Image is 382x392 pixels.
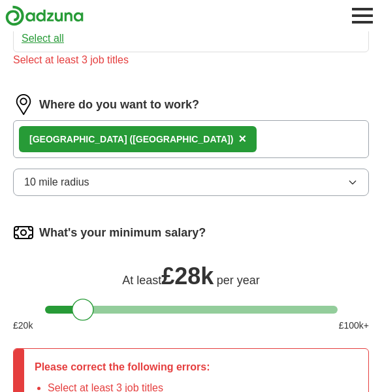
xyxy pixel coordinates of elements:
[13,52,369,68] div: Select at least 3 job titles
[238,131,246,146] span: ×
[13,319,33,333] span: £ 20 k
[122,274,161,287] span: At least
[13,222,34,243] img: salary.png
[39,96,199,114] label: Where do you want to work?
[13,94,34,115] img: location.png
[24,174,89,190] span: 10 mile radius
[35,359,210,375] p: Please correct the following errors:
[161,263,214,289] span: £ 28k
[5,5,84,26] img: Adzuna logo
[29,134,127,144] strong: [GEOGRAPHIC_DATA]
[39,224,206,242] label: What's your minimum salary?
[339,319,369,333] span: £ 100 k+
[217,274,260,287] span: per year
[13,169,369,196] button: 10 mile radius
[22,31,64,46] button: Select all
[238,129,246,149] button: ×
[129,134,233,144] span: ([GEOGRAPHIC_DATA])
[348,1,377,30] button: Toggle main navigation menu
